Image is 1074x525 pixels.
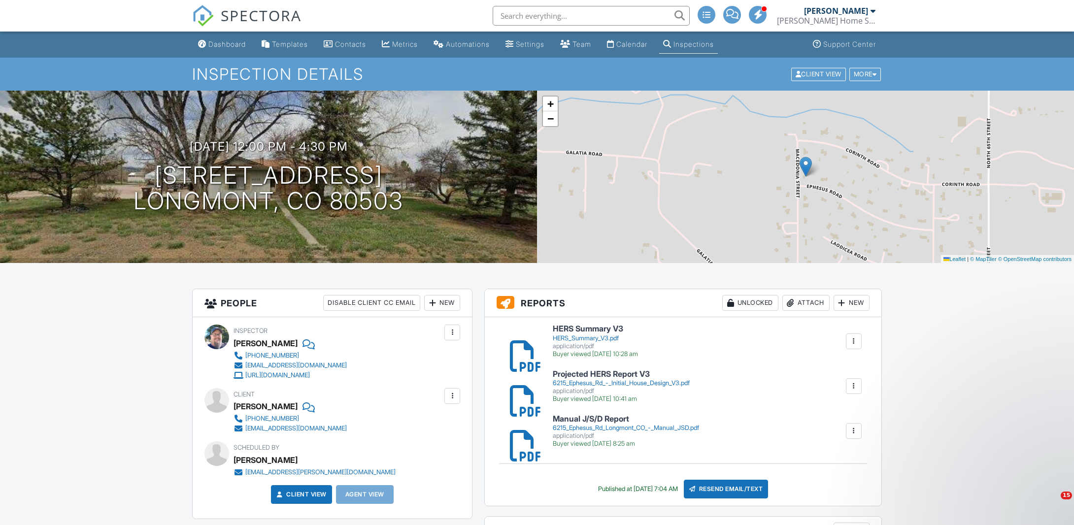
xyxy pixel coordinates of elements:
[553,370,690,403] a: Projected HERS Report V3 6215_Ephesus_Rd_-_Initial_House_Design_V3.pdf application/pdf Buyer view...
[684,480,769,498] div: Resend Email/Text
[234,391,255,398] span: Client
[809,35,880,54] a: Support Center
[659,35,718,54] a: Inspections
[556,35,595,54] a: Team
[192,5,214,27] img: The Best Home Inspection Software - Spectora
[603,35,651,54] a: Calendar
[323,295,420,311] div: Disable Client CC Email
[502,35,548,54] a: Settings
[245,352,299,360] div: [PHONE_NUMBER]
[572,40,591,48] div: Team
[234,467,396,477] a: [EMAIL_ADDRESS][PERSON_NAME][DOMAIN_NAME]
[553,424,699,432] div: 6215_Ephesus_Rd_Longmont_CO_-_Manual_JSD.pdf
[485,289,881,317] h3: Reports
[1061,492,1072,499] span: 15
[547,112,554,125] span: −
[777,16,875,26] div: Scott Home Services, LLC
[553,395,690,403] div: Buyer viewed [DATE] 10:41 am
[553,334,638,342] div: HERS_Summary_V3.pdf
[553,325,638,358] a: HERS Summary V3 HERS_Summary_V3.pdf application/pdf Buyer viewed [DATE] 10:28 am
[245,468,396,476] div: [EMAIL_ADDRESS][PERSON_NAME][DOMAIN_NAME]
[722,295,778,311] div: Unlocked
[543,97,558,111] a: Zoom in
[791,67,846,81] div: Client View
[258,35,312,54] a: Templates
[553,415,699,448] a: Manual J/S/D Report 6215_Ephesus_Rd_Longmont_CO_-_Manual_JSD.pdf application/pdf Buyer viewed [DA...
[943,256,966,262] a: Leaflet
[234,399,298,414] div: [PERSON_NAME]
[194,35,250,54] a: Dashboard
[234,361,347,370] a: [EMAIL_ADDRESS][DOMAIN_NAME]
[320,35,370,54] a: Contacts
[392,40,418,48] div: Metrics
[823,40,876,48] div: Support Center
[245,415,299,423] div: [PHONE_NUMBER]
[553,350,638,358] div: Buyer viewed [DATE] 10:28 am
[598,485,678,493] div: Published at [DATE] 7:04 AM
[234,453,298,467] div: [PERSON_NAME]
[553,342,638,350] div: application/pdf
[800,157,812,177] img: Marker
[378,35,422,54] a: Metrics
[849,67,881,81] div: More
[616,40,647,48] div: Calendar
[430,35,494,54] a: Automations (Advanced)
[274,490,327,499] a: Client View
[970,256,997,262] a: © MapTiler
[272,40,308,48] div: Templates
[208,40,246,48] div: Dashboard
[998,256,1072,262] a: © OpenStreetMap contributors
[192,66,882,83] h1: Inspection Details
[493,6,690,26] input: Search everything...
[234,336,298,351] div: [PERSON_NAME]
[190,140,348,153] h3: [DATE] 12:00 pm - 4:30 pm
[673,40,714,48] div: Inspections
[790,70,848,77] a: Client View
[335,40,366,48] div: Contacts
[782,295,830,311] div: Attach
[553,379,690,387] div: 6215_Ephesus_Rd_-_Initial_House_Design_V3.pdf
[234,351,347,361] a: [PHONE_NUMBER]
[967,256,969,262] span: |
[553,432,699,440] div: application/pdf
[446,40,490,48] div: Automations
[245,361,347,369] div: [EMAIL_ADDRESS][DOMAIN_NAME]
[193,289,472,317] h3: People
[234,414,347,424] a: [PHONE_NUMBER]
[553,440,699,448] div: Buyer viewed [DATE] 8:25 am
[543,111,558,126] a: Zoom out
[553,415,699,424] h6: Manual J/S/D Report
[516,40,544,48] div: Settings
[234,444,279,451] span: Scheduled By
[424,295,460,311] div: New
[547,98,554,110] span: +
[245,371,310,379] div: [URL][DOMAIN_NAME]
[234,370,347,380] a: [URL][DOMAIN_NAME]
[234,327,268,334] span: Inspector
[553,370,690,379] h6: Projected HERS Report V3
[804,6,868,16] div: [PERSON_NAME]
[1040,492,1064,515] iframe: Intercom live chat
[553,387,690,395] div: application/pdf
[834,295,870,311] div: New
[221,5,302,26] span: SPECTORA
[245,425,347,432] div: [EMAIL_ADDRESS][DOMAIN_NAME]
[192,13,302,34] a: SPECTORA
[134,163,403,215] h1: [STREET_ADDRESS] Longmont, CO 80503
[234,424,347,433] a: [EMAIL_ADDRESS][DOMAIN_NAME]
[553,325,638,333] h6: HERS Summary V3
